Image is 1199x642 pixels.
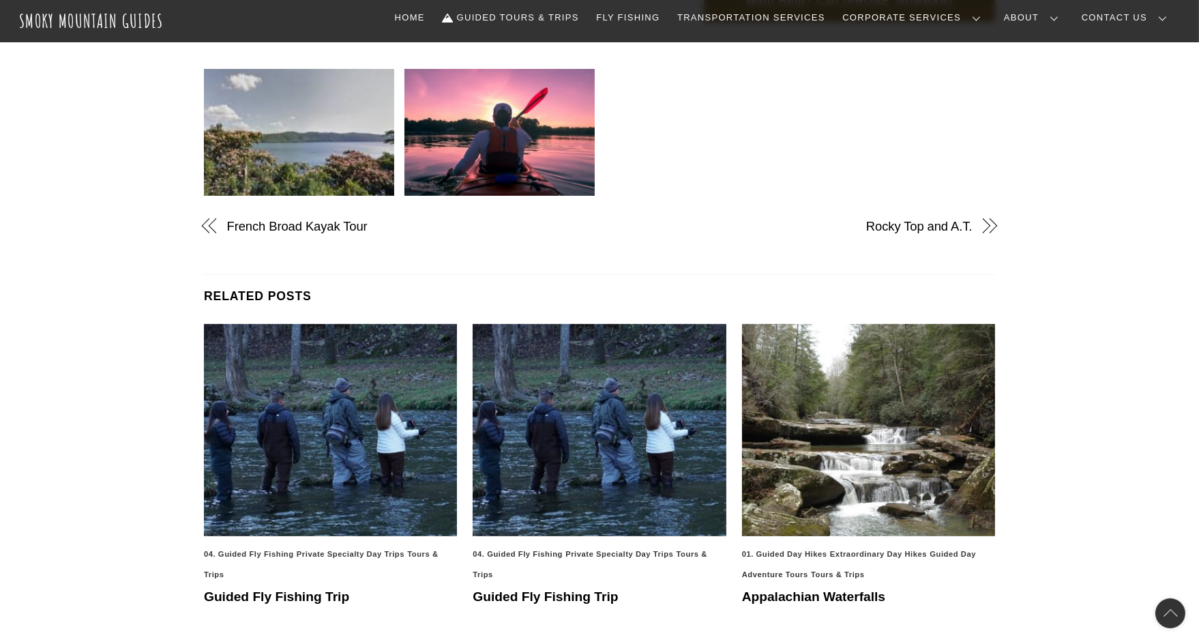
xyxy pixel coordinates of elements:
span: , [927,550,930,558]
h4: Related Posts [204,275,995,306]
img: images-33 [204,69,394,196]
img: kayaking-1149886_1920-min [404,69,595,196]
a: Guided Fly Fishing Trip [204,589,349,604]
span: , [808,570,811,579]
a: Appalachian Waterfalls [742,589,885,604]
span: , [563,550,565,558]
a: About [998,3,1069,32]
span: , [404,550,407,558]
span: , [827,550,830,558]
a: Guided Tours & Trips [437,3,584,32]
a: Rocky Top and A.T. [623,218,973,235]
span: , [294,550,297,558]
a: Private Specialty Day Trips [297,550,404,558]
a: Transportation Services [672,3,830,32]
a: Guided Fly Fishing Trip [473,589,618,604]
a: 01. Guided Day Hikes [742,550,827,558]
a: 04. Guided Fly Fishing [204,550,294,558]
img: 2242952610_0057f41b49_o-min [742,324,995,536]
img: smokymountainguides.com-fishing_tour_02-50 [204,324,457,536]
a: Extraordinary Day Hikes [830,550,927,558]
a: 04. Guided Fly Fishing [473,550,563,558]
a: Corporate Services [837,3,992,32]
a: Smoky Mountain Guides [19,10,164,32]
a: Contact Us [1076,3,1178,32]
a: Private Specialty Day Trips [565,550,673,558]
span: , [673,550,676,558]
a: French Broad Kayak Tour [227,218,576,235]
a: Fly Fishing [591,3,665,32]
a: Tours & Trips [811,570,865,579]
img: smokymountainguides.com-fishing_tour_02-50 [473,324,726,536]
a: Home [389,3,430,32]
